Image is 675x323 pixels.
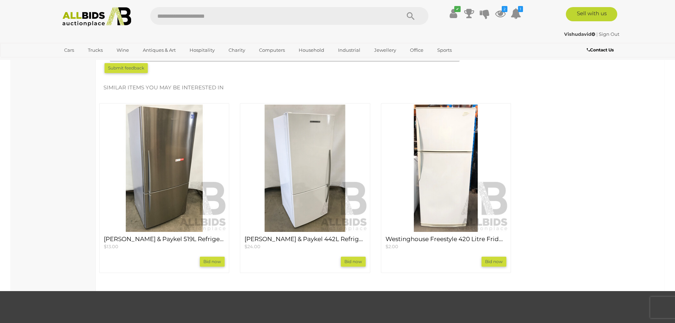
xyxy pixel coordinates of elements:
a: ✔ [448,7,459,20]
a: Cars [60,44,79,56]
a: Industrial [333,44,365,56]
a: Contact Us [587,46,615,54]
h4: [PERSON_NAME] & Paykel 442L Refrigerator [244,236,365,243]
a: 2 [495,7,506,20]
i: 1 [518,6,523,12]
a: Computers [254,44,289,56]
a: [PERSON_NAME] & Paykel 442L Refrigerator $24.00 [244,236,365,250]
button: Search [393,7,428,25]
a: Charity [224,44,250,56]
i: 2 [502,6,507,12]
span: | [596,31,598,37]
img: Fisher & Paykel 519L Refrigerator [101,105,228,232]
a: Sell with us [566,7,617,21]
div: Fisher & Paykel 519L Refrigerator [99,103,229,273]
img: Fisher & Paykel 442L Refrigerator [241,105,369,232]
i: ✔ [454,6,461,12]
a: Jewellery [370,44,401,56]
a: Bid now [200,257,225,267]
a: Antiques & Art [138,44,180,56]
a: Sign Out [599,31,619,37]
a: Bid now [341,257,366,267]
div: Westinghouse Freestyle 420 Litre Fridge/Freezer [381,103,511,273]
h4: Westinghouse Freestyle 420 Litre Fridge/Freezer [386,236,506,243]
a: Trucks [83,44,107,56]
div: Fisher & Paykel 442L Refrigerator [240,103,370,273]
p: $24.00 [244,243,365,250]
a: Westinghouse Freestyle 420 Litre Fridge/Freezer $2.00 [386,236,506,250]
p: $2.00 [386,243,506,250]
strong: Vishudavid [564,31,595,37]
img: Allbids.com.au [58,7,135,27]
a: Sports [433,44,456,56]
a: Hospitality [185,44,219,56]
button: Submit feedback [105,63,148,73]
p: $13.00 [104,243,225,250]
img: Westinghouse Freestyle 420 Litre Fridge/Freezer [382,105,510,232]
a: 1 [511,7,521,20]
b: Contact Us [587,47,614,52]
a: Office [405,44,428,56]
a: Vishudavid [564,31,596,37]
a: Wine [112,44,134,56]
a: Household [294,44,329,56]
a: Bid now [482,257,506,267]
a: [PERSON_NAME] & Paykel 519L Refrigerator $13.00 [104,236,225,250]
a: [GEOGRAPHIC_DATA] [60,56,119,68]
h4: [PERSON_NAME] & Paykel 519L Refrigerator [104,236,225,243]
h2: Similar items you may be interested in [103,85,647,91]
